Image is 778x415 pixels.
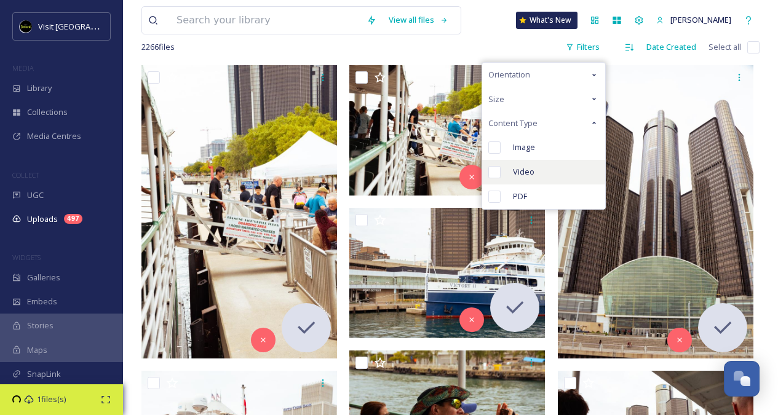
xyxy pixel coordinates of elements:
span: COLLECT [12,170,39,180]
span: Collections [27,106,68,118]
span: MEDIA [12,63,34,73]
span: Select all [709,41,741,53]
span: Visit [GEOGRAPHIC_DATA] [38,20,133,32]
span: Orientation [488,69,530,81]
span: WIDGETS [12,253,41,262]
span: Size [488,93,504,105]
span: [PERSON_NAME] [670,14,731,25]
span: Content Type [488,117,538,129]
button: Open Chat [724,361,760,397]
span: Uploads [27,213,58,225]
span: Library [27,82,52,94]
span: Image [513,141,535,153]
span: PDF [513,191,527,202]
img: ext_1758147839.777_lunarhaus@gmail.com-tour-135.jpg [558,65,753,358]
a: [PERSON_NAME] [650,8,737,32]
span: SnapLink [27,368,61,380]
span: Galleries [27,272,60,283]
span: Embeds [27,296,57,307]
img: ext_1758147856.513091_lunarhaus@gmail.com-tour-138.jpg [141,65,337,358]
span: 1 files(s) [37,393,66,405]
span: Video [513,166,534,178]
a: View all files [383,8,454,32]
img: VISIT%20DETROIT%20LOGO%20-%20BLACK%20BACKGROUND.png [20,20,32,33]
img: ext_1758147855.671371_lunarhaus@gmail.com-tour-137.jpg [349,65,545,196]
div: Filters [560,35,606,59]
span: 2266 file s [141,41,175,53]
span: Maps [27,344,47,356]
span: Media Centres [27,130,81,142]
input: Search your library [170,7,360,34]
span: Stories [27,320,54,331]
div: 497 [64,214,82,224]
a: What's New [516,12,578,29]
div: Date Created [640,35,702,59]
span: UGC [27,189,44,201]
img: ext_1758147825.680668_lunarhaus@gmail.com-tour-132.jpg [349,208,545,338]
